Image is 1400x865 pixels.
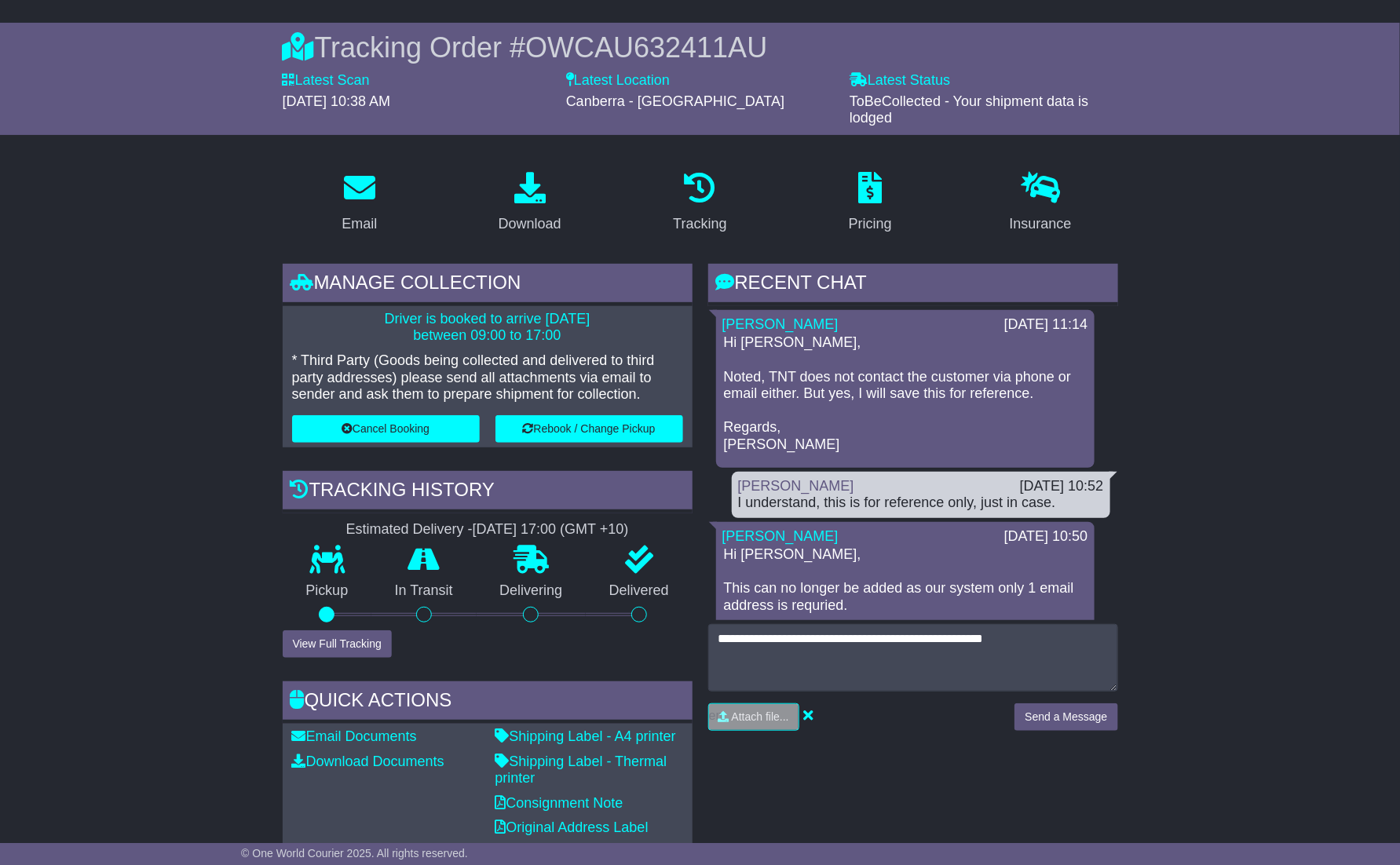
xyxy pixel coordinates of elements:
[283,471,693,513] div: Tracking history
[1004,528,1088,546] div: [DATE] 10:50
[292,415,480,443] button: Cancel Booking
[495,754,667,787] a: Shipping Label - Thermal printer
[283,582,372,600] p: Pickup
[473,521,629,538] div: [DATE] 17:00 (GMT +10)
[283,264,693,306] div: Manage collection
[283,521,693,538] div: Estimated Delivery -
[566,72,670,89] label: Latest Location
[738,495,1104,512] div: I understand, this is for reference only, just in case.
[283,93,391,109] span: [DATE] 10:38 AM
[1010,214,1072,235] div: Insurance
[1014,703,1117,731] button: Send a Message
[839,166,902,240] a: Pricing
[849,214,892,235] div: Pricing
[342,214,377,235] div: Email
[495,795,623,811] a: Consignment Note
[477,582,587,600] p: Delivering
[371,582,477,600] p: In Transit
[488,166,572,240] a: Download
[1000,166,1082,240] a: Insurance
[283,31,1118,64] div: Tracking Order #
[673,214,726,235] div: Tracking
[738,478,854,494] a: [PERSON_NAME]
[331,166,387,240] a: Email
[850,72,950,89] label: Latest Status
[292,352,683,403] p: * Third Party (Goods being collected and delivered to third party addresses) please send all atta...
[586,582,693,600] p: Delivered
[495,415,683,443] button: Rebook / Change Pickup
[292,754,444,769] a: Download Documents
[292,311,683,345] p: Driver is booked to arrive [DATE] between 09:00 to 17:00
[724,334,1087,453] p: Hi [PERSON_NAME], Noted, TNT does not contact the customer via phone or email either. But yes, I ...
[283,72,370,89] label: Latest Scan
[283,630,392,658] button: View Full Tracking
[283,681,693,724] div: Quick Actions
[566,93,784,109] span: Canberra - [GEOGRAPHIC_DATA]
[850,93,1088,126] span: ToBeCollected - Your shipment data is lodged
[495,728,676,744] a: Shipping Label - A4 printer
[241,847,468,860] span: © One World Courier 2025. All rights reserved.
[292,728,417,744] a: Email Documents
[1004,316,1088,334] div: [DATE] 11:14
[722,316,839,332] a: [PERSON_NAME]
[722,528,839,544] a: [PERSON_NAME]
[525,31,767,64] span: OWCAU632411AU
[499,214,561,235] div: Download
[724,546,1087,665] p: Hi [PERSON_NAME], This can no longer be added as our system only 1 email address is requried. Reg...
[708,264,1118,306] div: RECENT CHAT
[1020,478,1104,495] div: [DATE] 10:52
[495,819,649,835] a: Original Address Label
[663,166,737,240] a: Tracking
